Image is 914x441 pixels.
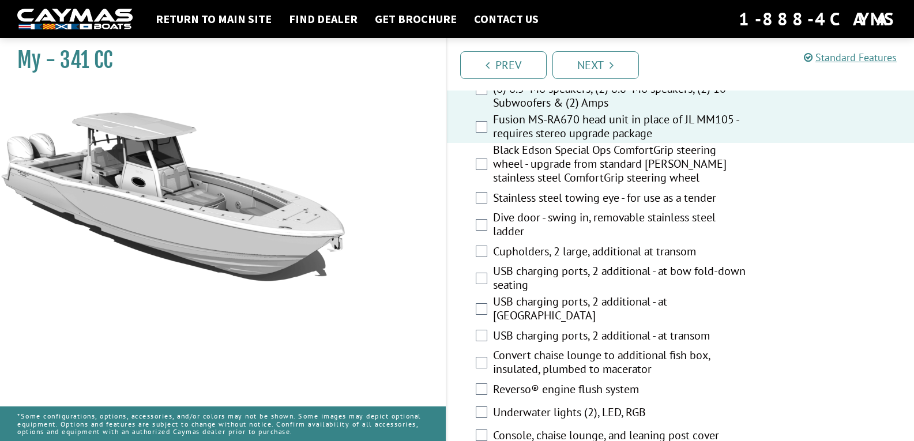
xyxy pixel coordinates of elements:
[493,405,746,422] label: Underwater lights (2), LED, RGB
[552,51,639,79] a: Next
[493,210,746,241] label: Dive door - swing in, removable stainless steel ladder
[460,51,547,79] a: Prev
[493,382,746,399] label: Reverso® engine flush system
[739,6,897,32] div: 1-888-4CAYMAS
[493,112,746,143] label: Fusion MS-RA670 head unit in place of JL MM105 - requires stereo upgrade package
[17,9,133,30] img: white-logo-c9c8dbefe5ff5ceceb0f0178aa75bf4bb51f6bca0971e226c86eb53dfe498488.png
[283,12,363,27] a: Find Dealer
[468,12,544,27] a: Contact Us
[804,51,897,64] a: Standard Features
[493,143,746,187] label: Black Edson Special Ops ComfortGrip steering wheel - upgrade from standard [PERSON_NAME] stainles...
[17,406,428,441] p: *Some configurations, options, accessories, and/or colors may not be shown. Some images may depic...
[369,12,462,27] a: Get Brochure
[493,329,746,345] label: USB charging ports, 2 additional - at transom
[17,47,417,73] h1: My - 341 CC
[493,244,746,261] label: Cupholders, 2 large, additional at transom
[493,264,746,295] label: USB charging ports, 2 additional - at bow fold-down seating
[493,191,746,208] label: Stainless steel towing eye - for use as a tender
[493,295,746,325] label: USB charging ports, 2 additional - at [GEOGRAPHIC_DATA]
[493,348,746,379] label: Convert chaise lounge to additional fish box, insulated, plumbed to macerator
[150,12,277,27] a: Return to main site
